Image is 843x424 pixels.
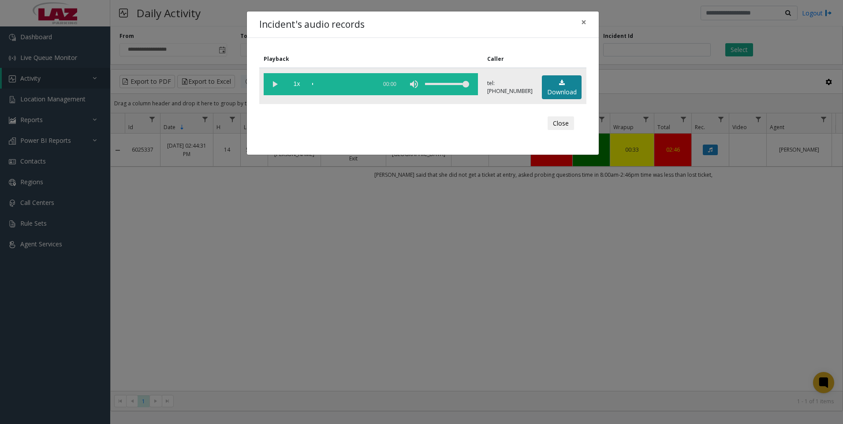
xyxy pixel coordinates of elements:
[487,79,533,95] p: tel:[PHONE_NUMBER]
[581,16,586,28] span: ×
[483,50,537,68] th: Caller
[286,73,308,95] span: playback speed button
[575,11,593,33] button: Close
[259,18,365,32] h4: Incident's audio records
[542,75,582,100] a: Download
[548,116,574,130] button: Close
[312,73,372,95] div: scrub bar
[425,73,469,95] div: volume level
[259,50,483,68] th: Playback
